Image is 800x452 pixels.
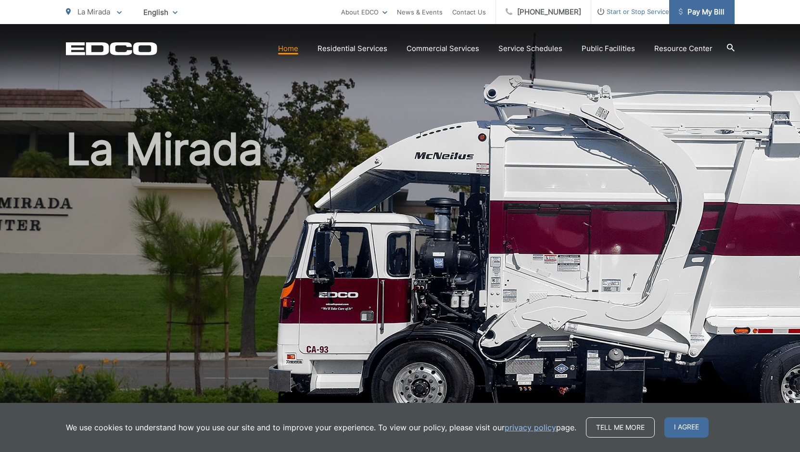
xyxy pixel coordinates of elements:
span: La Mirada [77,7,110,16]
span: Pay My Bill [679,6,724,18]
a: Public Facilities [582,43,635,54]
h1: La Mirada [66,125,735,430]
a: Service Schedules [498,43,562,54]
a: Resource Center [654,43,712,54]
span: English [136,4,185,21]
a: Home [278,43,298,54]
a: News & Events [397,6,443,18]
a: About EDCO [341,6,387,18]
a: Commercial Services [406,43,479,54]
a: EDCD logo. Return to the homepage. [66,42,157,55]
p: We use cookies to understand how you use our site and to improve your experience. To view our pol... [66,422,576,433]
a: Contact Us [452,6,486,18]
a: Tell me more [586,417,655,438]
a: Residential Services [317,43,387,54]
a: privacy policy [505,422,556,433]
